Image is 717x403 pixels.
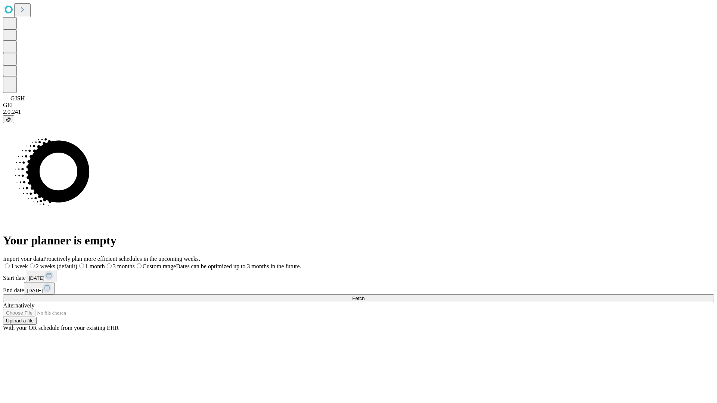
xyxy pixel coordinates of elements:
span: [DATE] [29,275,44,281]
button: [DATE] [24,282,55,294]
span: 2 weeks (default) [36,263,77,269]
input: 1 week [5,263,10,268]
input: Custom rangeDates can be optimized up to 3 months in the future. [137,263,142,268]
span: 1 month [85,263,105,269]
div: GEI [3,102,714,109]
span: @ [6,116,11,122]
button: [DATE] [26,270,56,282]
span: GJSH [10,95,25,101]
h1: Your planner is empty [3,234,714,247]
button: @ [3,115,14,123]
span: 3 months [113,263,135,269]
input: 3 months [107,263,112,268]
div: End date [3,282,714,294]
span: 1 week [11,263,28,269]
input: 2 weeks (default) [30,263,35,268]
input: 1 month [79,263,84,268]
button: Fetch [3,294,714,302]
span: Dates can be optimized up to 3 months in the future. [176,263,301,269]
span: Alternatively [3,302,34,309]
span: [DATE] [27,288,43,293]
span: Proactively plan more efficient schedules in the upcoming weeks. [43,256,200,262]
span: Custom range [143,263,176,269]
div: Start date [3,270,714,282]
button: Upload a file [3,317,37,325]
span: Import your data [3,256,43,262]
div: 2.0.241 [3,109,714,115]
span: Fetch [352,296,364,301]
span: With your OR schedule from your existing EHR [3,325,119,331]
